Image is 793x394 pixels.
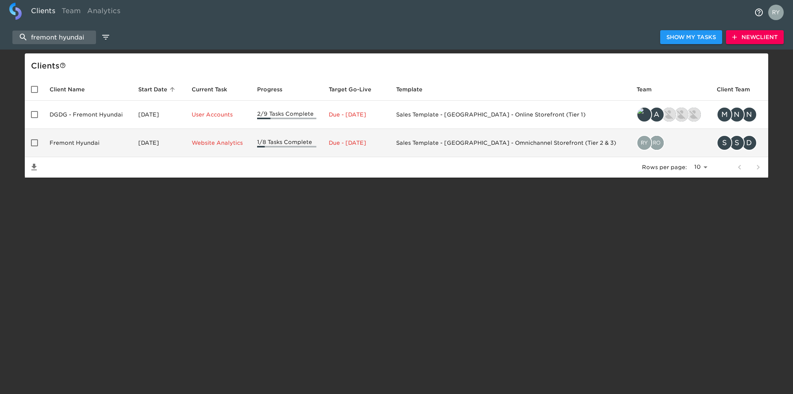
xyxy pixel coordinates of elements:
img: ryan.dale@roadster.com [637,136,651,150]
td: 2/9 Tasks Complete [251,101,322,129]
button: edit [99,31,112,44]
div: Client s [31,60,765,72]
span: Client Name [50,85,95,94]
a: Team [58,3,84,22]
p: User Accounts [192,111,245,118]
img: logo [9,3,22,20]
span: Client Team [717,85,760,94]
span: Template [396,85,433,94]
span: Progress [257,85,292,94]
span: Current Task [192,85,237,94]
img: tyler@roadster.com [637,108,651,122]
a: Clients [28,3,58,22]
p: Due - [DATE] [329,139,384,147]
table: enhanced table [25,78,768,178]
div: tyler@roadster.com, adam.stelly@roadster.com, kevin.lo@roadster.com, austin@roadster.com, ryan.la... [637,107,704,122]
div: ryan.dale@roadster.com, rohitvarma.addepalli@cdk.com [637,135,704,151]
img: kevin.lo@roadster.com [662,108,676,122]
input: search [12,31,96,44]
td: DGDG - Fremont Hyundai [43,101,132,129]
div: N [729,107,745,122]
a: Analytics [84,3,124,22]
select: rows per page [690,161,710,173]
td: Sales Template - [GEOGRAPHIC_DATA] - Online Storefront (Tier 1) [390,101,630,129]
span: Calculated based on the start date and the duration of all Tasks contained in this Hub. [329,85,371,94]
p: Rows per page: [642,163,687,171]
span: This is the next Task in this Hub that should be completed [192,85,227,94]
button: notifications [750,3,768,22]
td: Sales Template - [GEOGRAPHIC_DATA] - Omnichannel Storefront (Tier 2 & 3) [390,129,630,157]
svg: This is a list of all of your clients and clients shared with you [60,62,66,69]
img: rohitvarma.addepalli@cdk.com [650,136,664,150]
td: 1/8 Tasks Complete [251,129,322,157]
button: Show My Tasks [660,30,722,45]
span: Team [637,85,662,94]
div: A [649,107,664,122]
div: D [742,135,757,151]
td: [DATE] [132,101,185,129]
div: M [717,107,732,122]
button: NewClient [726,30,784,45]
div: michael.bero@roadster.com, nick.george@dgdg.com, Nick.George@dgdg.com [717,107,762,122]
img: austin@roadster.com [675,108,688,122]
div: S [729,135,745,151]
span: New Client [732,33,778,42]
td: Fremont Hyundai [43,129,132,157]
img: Profile [768,5,784,20]
img: ryan.lattimore@roadster.com [687,108,701,122]
td: [DATE] [132,129,185,157]
div: SCOTTJ@CACARGROUP.COM, scottj@cacargroup.com, dament@press1totalk.com [717,135,762,151]
button: Save List [25,158,43,176]
p: Website Analytics [192,139,245,147]
div: N [742,107,757,122]
span: Start Date [138,85,177,94]
span: Show My Tasks [666,33,716,42]
p: Due - [DATE] [329,111,384,118]
div: S [717,135,732,151]
span: Target Go-Live [329,85,381,94]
